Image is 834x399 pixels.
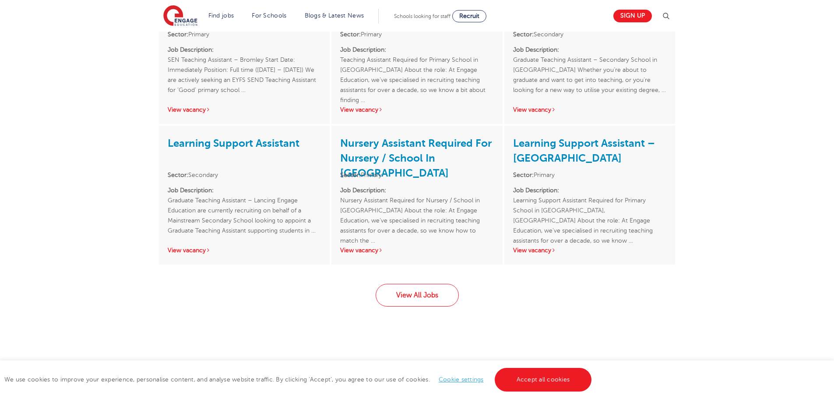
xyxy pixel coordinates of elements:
p: SEN Teaching Assistant – Bromley Start Date: Immediately Position: Full time ([DATE] – [DATE]) We... [168,45,321,95]
a: View All Jobs [376,284,459,307]
strong: Job Description: [168,187,214,194]
li: Primary [340,29,493,39]
a: View vacancy [340,106,383,113]
p: Graduate Teaching Assistant – Lancing Engage Education are currently recruiting on behalf of a Ma... [168,185,321,236]
strong: Job Description: [340,187,386,194]
a: Accept all cookies [495,368,592,392]
span: Recruit [459,13,479,19]
strong: Sector: [168,172,188,178]
strong: Job Description: [340,46,386,53]
span: We use cookies to improve your experience, personalise content, and analyse website traffic. By c... [4,376,594,383]
strong: Job Description: [513,46,559,53]
a: Nursery Assistant Required For Nursery / School In [GEOGRAPHIC_DATA] [340,137,492,179]
span: Schools looking for staff [394,13,450,19]
li: Secondary [513,29,666,39]
p: Nursery Assistant Required for Nursery / School in [GEOGRAPHIC_DATA] About the role: At Engage Ed... [340,185,493,236]
a: View vacancy [168,106,211,113]
strong: Sector: [513,31,534,38]
strong: Sector: [340,172,361,178]
li: Primary [340,170,493,180]
a: Recruit [452,10,486,22]
a: Blogs & Latest News [305,12,364,19]
a: Learning Support Assistant – [GEOGRAPHIC_DATA] [513,137,655,164]
a: For Schools [252,12,286,19]
li: Secondary [168,170,321,180]
strong: Sector: [168,31,188,38]
strong: Job Description: [513,187,559,194]
a: View vacancy [168,247,211,254]
li: Primary [513,170,666,180]
a: Cookie settings [439,376,484,383]
strong: Job Description: [168,46,214,53]
a: View vacancy [513,247,556,254]
a: Learning Support Assistant [168,137,299,149]
p: Graduate Teaching Assistant – Secondary School in [GEOGRAPHIC_DATA] Whether you’re about to gradu... [513,45,666,95]
strong: Sector: [513,172,534,178]
p: Teaching Assistant Required for Primary School in [GEOGRAPHIC_DATA] About the role: At Engage Edu... [340,45,493,95]
a: Sign up [613,10,652,22]
a: View vacancy [340,247,383,254]
strong: Sector: [340,31,361,38]
a: View vacancy [513,106,556,113]
li: Primary [168,29,321,39]
img: Engage Education [163,5,197,27]
p: Learning Support Assistant Required for Primary School in [GEOGRAPHIC_DATA], [GEOGRAPHIC_DATA] Ab... [513,185,666,236]
a: Find jobs [208,12,234,19]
